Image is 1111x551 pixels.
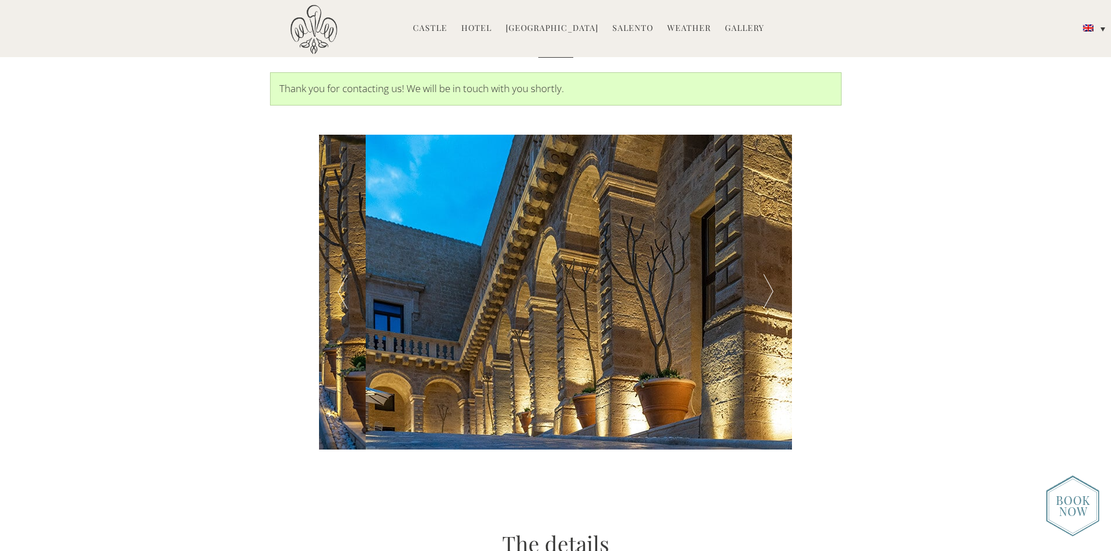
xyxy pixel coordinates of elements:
[506,22,598,36] a: [GEOGRAPHIC_DATA]
[1046,475,1099,536] img: enquire_today_weddings_page.png
[1083,24,1094,31] img: English
[725,22,764,36] a: Gallery
[413,22,447,36] a: Castle
[612,22,653,36] a: Salento
[461,22,492,36] a: Hotel
[279,82,832,96] p: Thank you for contacting us! We will be in touch with you shortly.
[667,22,711,36] a: Weather
[1046,476,1099,536] img: new-booknow.png
[290,5,337,54] img: Castello di Ugento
